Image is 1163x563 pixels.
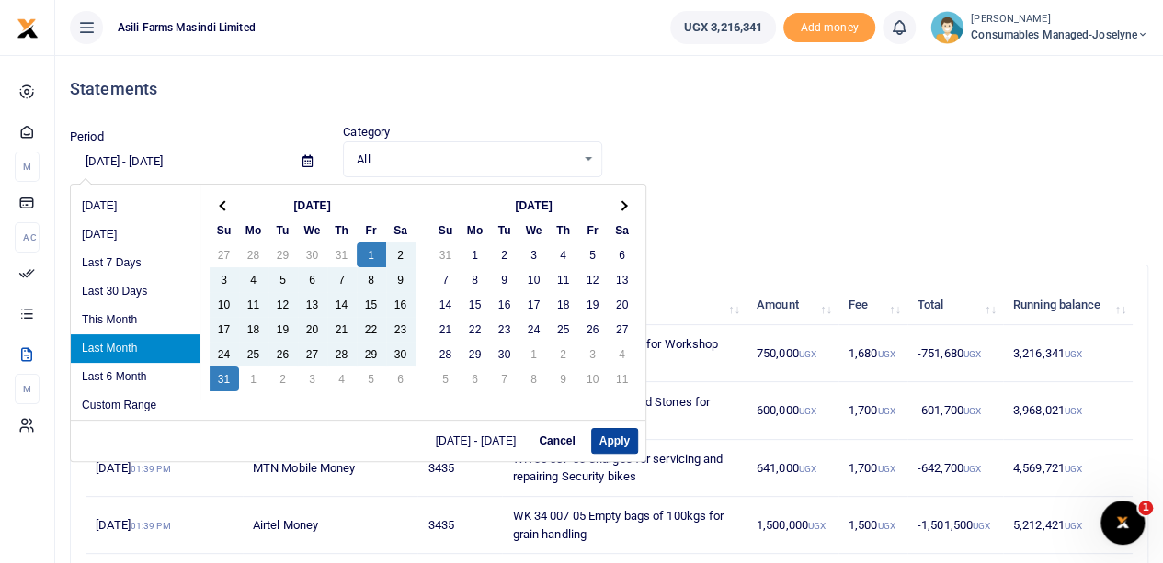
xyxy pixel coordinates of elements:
span: [DATE] - [DATE] [436,435,524,446]
td: 28 [239,242,268,267]
td: 28 [327,342,357,366]
td: 8 [519,366,549,391]
li: Ac [15,222,40,253]
button: Cancel [530,428,583,454]
h4: Statements [70,79,1148,99]
td: 4 [549,242,578,267]
li: [DATE] [71,220,200,249]
th: [DATE] [239,193,386,218]
li: Toup your wallet [783,13,875,43]
li: Custom Range [71,391,200,420]
small: UGX [1065,349,1082,359]
button: Apply [591,428,638,454]
td: 26 [578,317,608,342]
td: 31 [210,366,239,391]
li: Last Month [71,334,200,363]
td: 16 [490,292,519,317]
td: 1,700 [838,382,907,439]
small: UGX [808,521,826,531]
th: [DATE] [461,193,608,218]
li: [DATE] [71,192,200,220]
td: 3435 [417,440,502,497]
img: profile-user [930,11,963,44]
label: Period [70,128,104,146]
td: 3435 [417,497,502,554]
td: 3 [298,366,327,391]
td: 7 [327,267,357,292]
th: Su [210,218,239,242]
td: 30 [298,242,327,267]
td: 8 [461,267,490,292]
span: Add money [783,13,875,43]
td: 23 [490,317,519,342]
td: 13 [608,267,637,292]
td: 27 [210,242,239,267]
small: UGX [963,349,981,359]
th: Fr [357,218,386,242]
td: 6 [608,242,637,267]
td: 28 [431,342,461,366]
li: Wallet ballance [663,11,783,44]
td: 24 [210,342,239,366]
th: Amount: activate to sort column ascending [747,286,838,325]
td: 17 [210,317,239,342]
span: UGX 3,216,341 [684,18,762,37]
th: Sa [608,218,637,242]
small: [PERSON_NAME] [971,12,1148,28]
th: Mo [461,218,490,242]
td: 5 [268,267,298,292]
td: 19 [268,317,298,342]
small: UGX [877,521,895,531]
li: Last 6 Month [71,363,200,391]
td: 25 [239,342,268,366]
td: 10 [578,366,608,391]
td: 18 [549,292,578,317]
td: 30 [386,342,416,366]
td: 24 [519,317,549,342]
td: -751,680 [907,325,1003,382]
td: 11 [549,267,578,292]
label: Category [343,123,390,141]
small: UGX [1065,464,1082,474]
td: 1,500,000 [747,497,838,554]
td: 2 [490,242,519,267]
td: 4 [327,366,357,391]
td: 3 [210,267,239,292]
td: 600,000 [747,382,838,439]
small: UGX [963,464,981,474]
span: 1 [1138,501,1153,515]
small: UGX [799,349,816,359]
td: 750,000 [747,325,838,382]
th: Running balance: activate to sort column ascending [1003,286,1133,325]
td: 29 [268,242,298,267]
img: logo-small [17,17,39,39]
td: 5 [357,366,386,391]
td: 10 [210,292,239,317]
td: 1 [239,366,268,391]
td: 1,680 [838,325,907,382]
a: UGX 3,216,341 [670,11,776,44]
th: Th [549,218,578,242]
td: 15 [461,292,490,317]
td: 4,569,721 [1003,440,1133,497]
td: 9 [386,267,416,292]
td: 12 [268,292,298,317]
th: We [519,218,549,242]
th: Tu [490,218,519,242]
td: 14 [327,292,357,317]
td: 29 [357,342,386,366]
input: select period [70,146,288,177]
td: [DATE] [86,440,243,497]
td: 13 [298,292,327,317]
td: WK 34 007 05 Empty bags of 100kgs for grain handling [502,497,746,554]
td: 15 [357,292,386,317]
li: This Month [71,306,200,334]
td: -601,700 [907,382,1003,439]
td: 16 [386,292,416,317]
td: 1 [519,342,549,366]
th: Fee: activate to sort column ascending [838,286,907,325]
td: 12 [578,267,608,292]
small: UGX [963,406,981,416]
td: 9 [549,366,578,391]
small: UGX [1065,406,1082,416]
